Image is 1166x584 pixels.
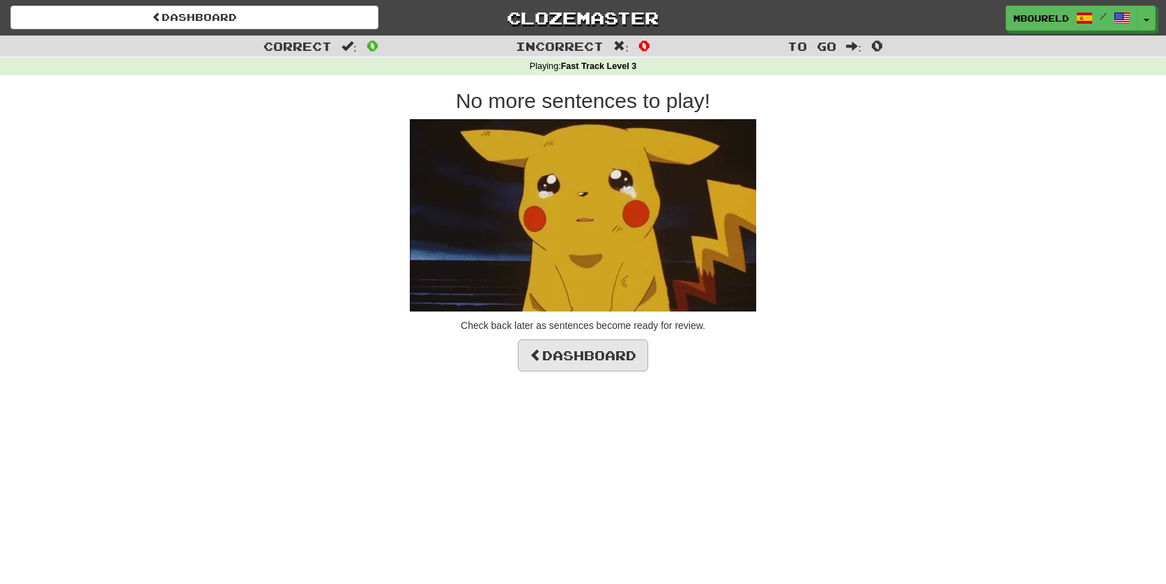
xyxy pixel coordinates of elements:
[1006,6,1138,31] a: mboureld /
[342,40,357,52] span: :
[186,318,981,332] p: Check back later as sentences become ready for review.
[186,89,981,112] h2: No more sentences to play!
[367,37,378,54] span: 0
[561,61,637,71] strong: Fast Track Level 3
[399,6,767,30] a: Clozemaster
[846,40,861,52] span: :
[871,37,883,54] span: 0
[518,339,648,371] a: Dashboard
[10,6,378,29] a: Dashboard
[1013,12,1069,24] span: mboureld
[1100,11,1107,21] span: /
[410,119,756,312] img: sad-pikachu.gif
[638,37,650,54] span: 0
[263,39,332,53] span: Correct
[788,39,836,53] span: To go
[613,40,629,52] span: :
[516,39,604,53] span: Incorrect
